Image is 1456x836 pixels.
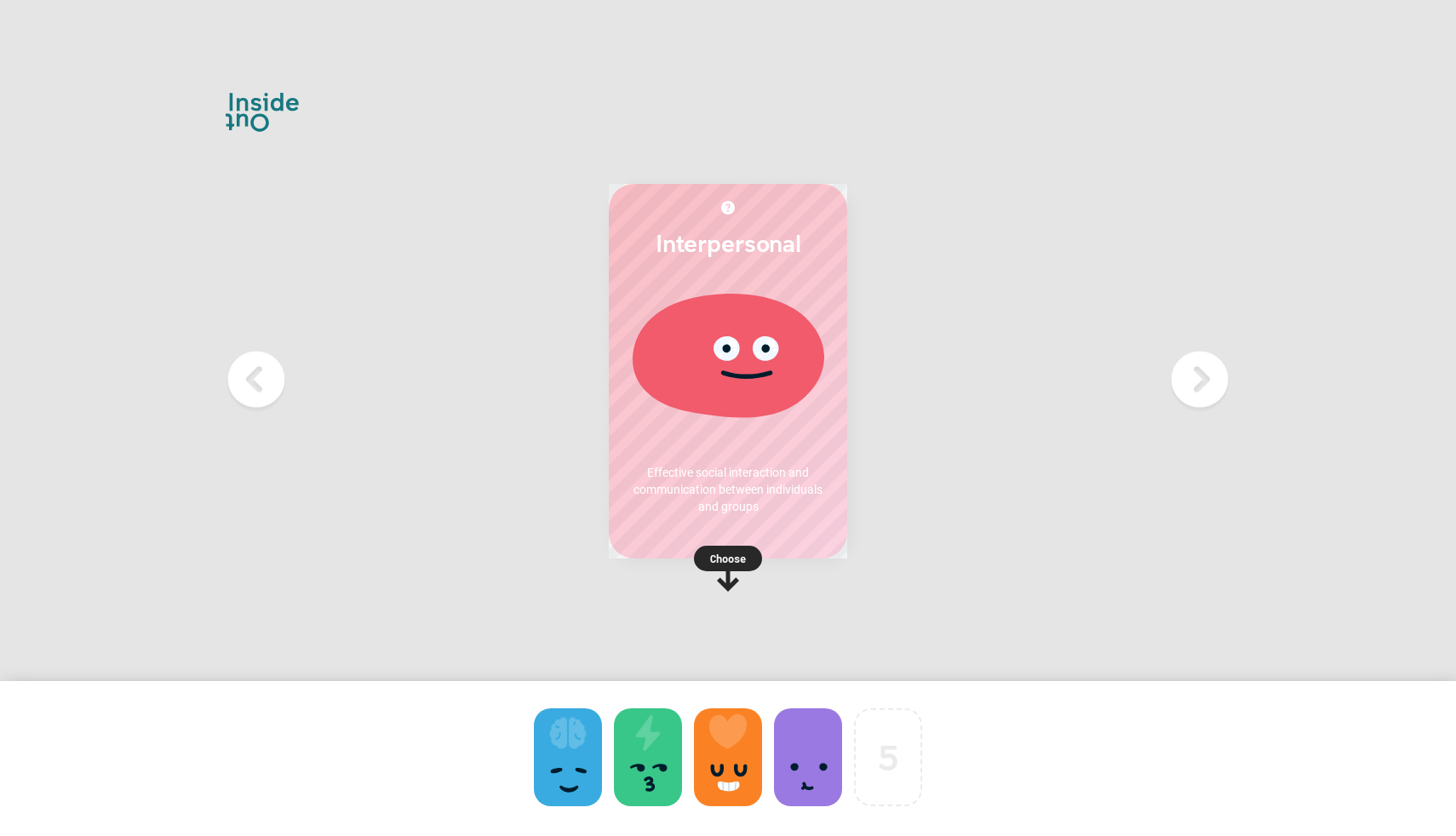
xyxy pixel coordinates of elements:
[721,201,735,215] img: More about Interpersonal
[222,346,290,414] img: Previous
[609,550,847,567] p: Choose
[1166,346,1234,414] img: Next
[626,228,830,257] h2: Interpersonal
[626,464,830,515] p: Effective social interaction and communication between individuals and groups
